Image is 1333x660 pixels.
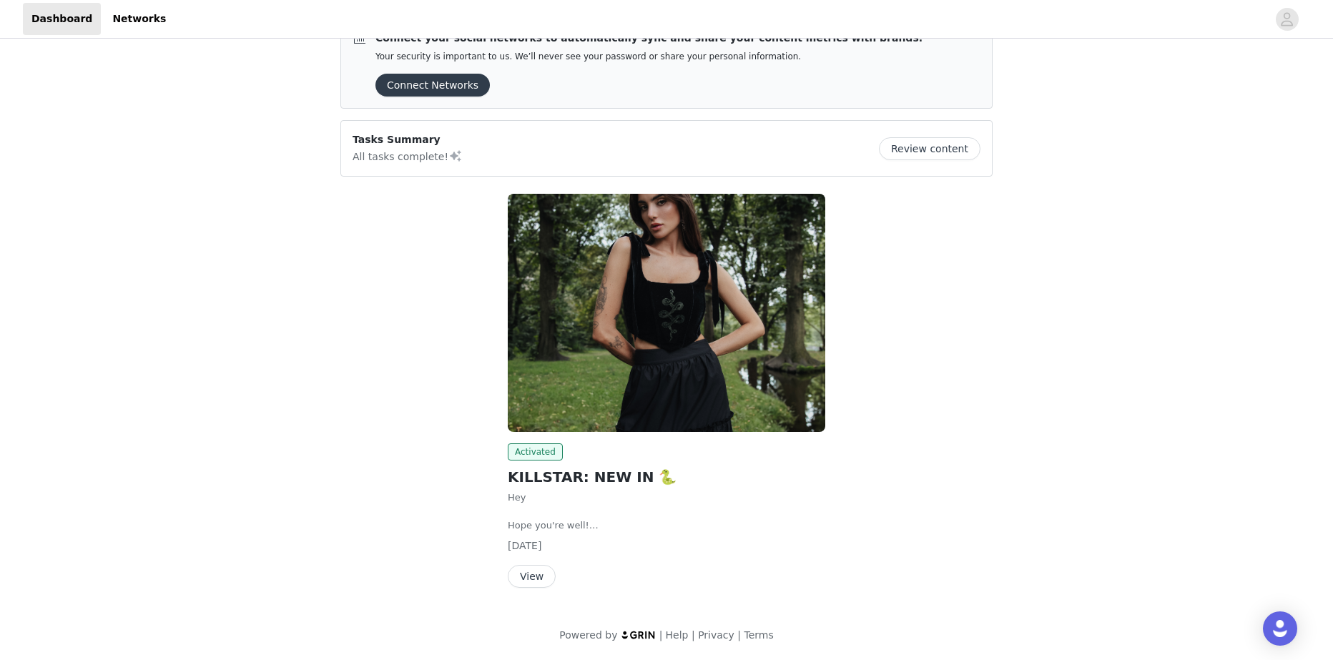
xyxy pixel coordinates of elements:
[508,518,825,533] p: Hope you're well!
[508,565,556,588] button: View
[692,629,695,641] span: |
[508,466,825,488] h2: KILLSTAR: NEW IN 🐍
[508,443,563,460] span: Activated
[737,629,741,641] span: |
[559,629,617,641] span: Powered by
[353,147,463,164] p: All tasks complete!
[666,629,689,641] a: Help
[508,491,825,505] p: Hey
[621,630,656,639] img: logo
[375,74,490,97] button: Connect Networks
[375,51,923,62] p: Your security is important to us. We’ll never see your password or share your personal information.
[1280,8,1294,31] div: avatar
[104,3,174,35] a: Networks
[698,629,734,641] a: Privacy
[1263,611,1297,646] div: Open Intercom Messenger
[353,132,463,147] p: Tasks Summary
[508,194,825,432] img: KILLSTAR - EU
[508,571,556,582] a: View
[744,629,773,641] a: Terms
[659,629,663,641] span: |
[23,3,101,35] a: Dashboard
[508,540,541,551] span: [DATE]
[879,137,980,160] button: Review content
